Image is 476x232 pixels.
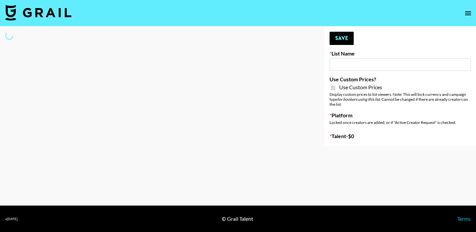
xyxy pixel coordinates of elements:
em: for bookers using this list [337,97,380,102]
div: v [DATE] [5,217,18,221]
label: Use Custom Prices? [330,76,471,83]
label: Talent - $ 0 [330,133,471,139]
span: Use Custom Prices [339,84,382,91]
div: Locked once creators are added, or if "Active Creator Request" is checked. [330,120,471,125]
div: © Grail Talent [222,215,253,222]
button: Save [330,32,354,45]
div: Display custom prices to list viewers. Note: This will lock currency and campaign type . Cannot b... [330,92,471,107]
button: open drawer [461,7,475,20]
label: Platform [330,112,471,119]
a: Terms [457,215,471,222]
img: Grail Talent [5,5,71,20]
label: List Name [330,50,471,57]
